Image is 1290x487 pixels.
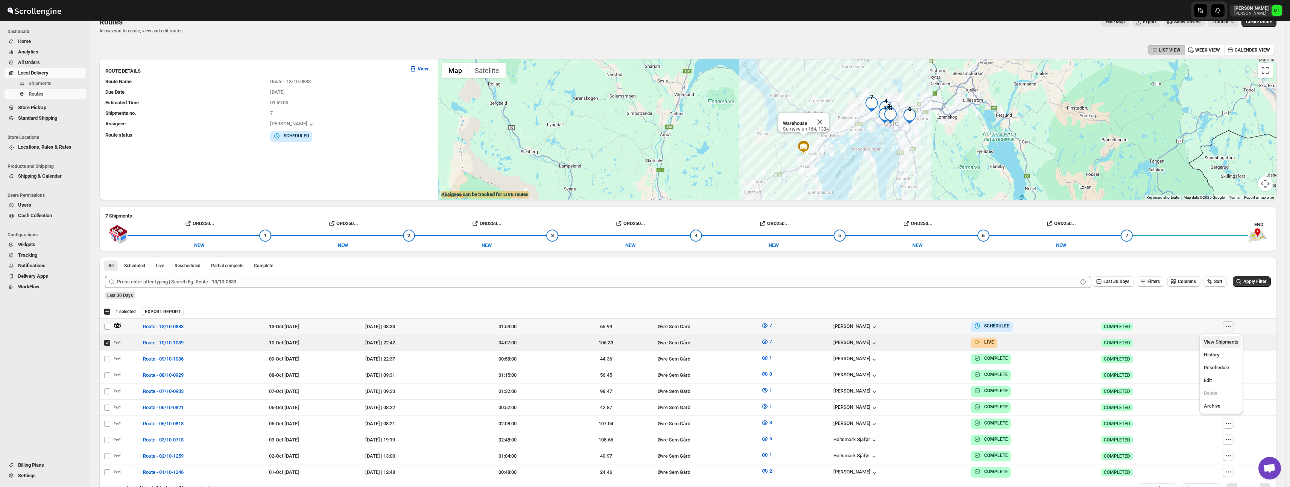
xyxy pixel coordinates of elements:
[1204,352,1219,358] span: History
[1248,228,1267,243] img: trip_end.png
[5,250,86,260] button: Tracking
[105,89,125,95] span: Due Date
[5,282,86,292] button: WorkFlow
[1101,17,1129,27] button: Map action label
[460,404,555,411] div: 00:52:00
[811,113,829,131] button: Close
[984,323,1010,329] b: SCHEDULED
[984,420,1008,426] b: COMPLETE
[1137,276,1164,287] button: Filters
[984,437,1008,442] b: COMPLETE
[5,142,86,152] button: Locations, Rules & Rates
[407,233,410,238] span: 2
[5,260,86,271] button: Notifications
[769,387,772,393] span: 1
[460,371,555,379] div: 01:15:00
[460,436,555,444] div: 02:48:00
[989,218,1133,230] button: ORD250...
[415,218,559,230] button: ORD250...
[974,355,1008,362] button: COMPLETE
[145,309,181,315] span: EXPORT REPORT
[1104,405,1130,411] span: COMPLETED
[559,339,653,347] div: 106.33
[1204,403,1220,409] span: Archive
[138,402,188,414] button: Route - 06/10-0821
[974,322,1010,330] button: SCHEDULED
[1208,17,1238,27] button: Tutorial
[974,403,1008,411] button: COMPLETE
[482,242,492,249] div: NEW
[264,233,266,238] span: 1
[8,192,87,198] span: Users Permissions
[757,465,776,477] button: 2
[833,420,878,428] div: [PERSON_NAME]
[658,420,757,428] div: Øvre Sem Gård
[1214,279,1222,284] span: Sort
[254,263,273,269] span: Complete
[757,449,776,461] button: 1
[982,233,985,238] span: 6
[984,453,1008,458] b: COMPLETE
[105,212,1270,220] h2: 7 Shipments
[833,339,878,347] div: [PERSON_NAME]
[1147,195,1179,200] button: Keyboard shortcuts
[5,200,86,210] button: Users
[117,276,1078,288] input: Press enter after typing | Search Eg. Route - 13/10-0833
[18,213,52,218] span: Cash Collection
[480,221,501,226] b: ORD250...
[559,371,653,379] div: 56.45
[5,36,86,47] button: Home
[18,59,40,65] span: All Orders
[460,388,555,395] div: 01:32:00
[559,436,653,444] div: 105.66
[1185,45,1225,55] button: WEEK VIEW
[833,388,878,396] button: [PERSON_NAME]
[1229,195,1240,199] a: Terms (opens in new tab)
[769,323,772,328] span: 7
[1104,453,1130,459] span: COMPLETED
[336,221,358,226] b: ORD250...
[29,81,52,86] span: Shipments
[269,453,299,459] span: 02-Oct | [DATE]
[783,120,807,126] b: Warehouse
[702,218,846,230] button: ORD250...
[658,371,757,379] div: Øvre Sem Gård
[833,372,878,379] button: [PERSON_NAME]
[877,108,892,123] div: 1
[138,337,188,349] button: Route - 10/10-1039
[1246,19,1272,25] span: Create Route
[1106,19,1125,25] span: Hide Map
[138,353,188,365] button: Route - 09/10-1036
[273,132,309,140] button: SCHEDULED
[1184,195,1225,199] span: Map data ©2025 Google
[18,473,36,478] span: Settings
[1234,11,1269,16] p: [PERSON_NAME]
[1174,19,1200,25] span: Show Drivers
[1258,63,1273,78] button: Toggle fullscreen view
[833,404,878,412] button: [PERSON_NAME]
[769,339,772,344] span: 7
[18,115,57,121] span: Standard Shipping
[143,355,184,363] span: Route - 09/10-1036
[143,404,184,411] span: Route - 06/10-0821
[5,460,86,470] button: Billing Plans
[365,420,456,428] div: [DATE] | 08:21
[833,453,878,460] button: Holtsmark Sjåfør
[5,271,86,282] button: Delivery Apps
[138,466,188,478] button: Route - 01/10-1246
[623,221,645,226] b: ORD250...
[5,210,86,221] button: Cash Collection
[18,144,71,150] span: Locations, Rules & Rates
[8,29,87,35] span: Dashboard
[99,17,123,26] span: Routes
[559,355,653,363] div: 44.36
[105,100,139,105] span: Estimated Time
[1204,377,1212,383] span: Edit
[559,452,653,460] div: 49.97
[658,355,757,363] div: Øvre Sem Gård
[769,371,772,377] span: 3
[460,420,555,428] div: 02:08:00
[194,242,204,249] div: NEW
